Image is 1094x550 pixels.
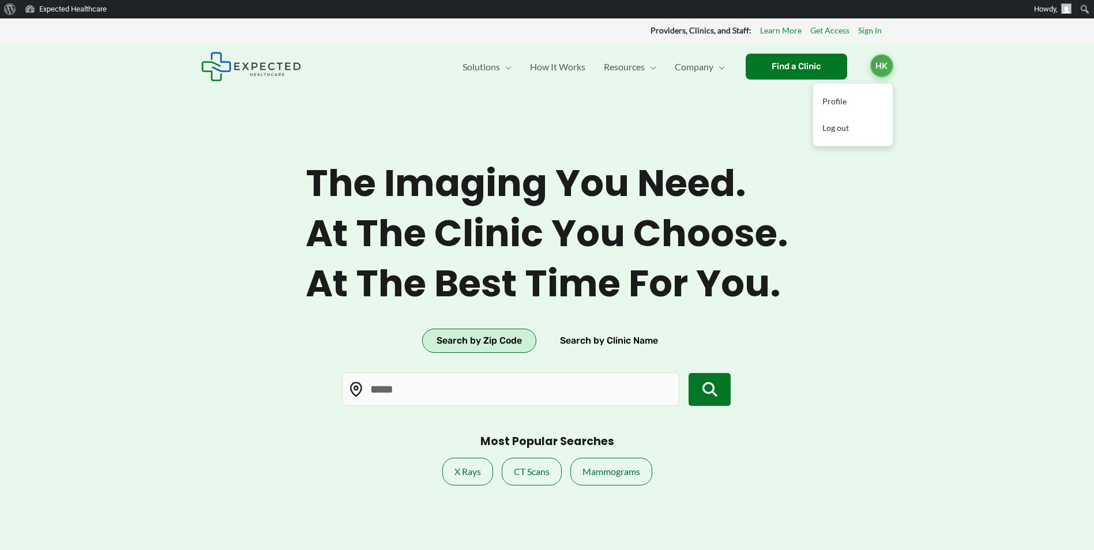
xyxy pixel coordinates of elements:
nav: Primary Site Navigation [453,47,734,87]
span: At the clinic you choose. [306,212,788,256]
span: Menu Toggle [645,47,656,87]
img: Location pin [349,382,364,397]
img: Expected Healthcare Logo - side, dark font, small [201,52,301,81]
a: Learn More [760,23,802,38]
a: Mammograms [570,458,652,485]
span: Resources [604,47,645,87]
strong: Providers, Clinics, and Staff: [651,25,751,35]
span: How It Works [530,47,585,87]
h3: Most Popular Searches [480,435,614,449]
a: Sign In [858,23,882,38]
a: ResourcesMenu Toggle [595,47,666,87]
span: Menu Toggle [500,47,512,87]
button: Search by Clinic Name [546,329,672,353]
span: At the best time for you. [306,262,788,306]
a: CompanyMenu Toggle [666,47,734,87]
a: Log out [813,115,893,141]
a: HK [870,55,893,78]
span: HK [870,54,893,77]
a: X Rays [442,458,493,485]
button: Search by Zip Code [422,329,536,353]
span: The imaging you need. [306,161,788,206]
a: SolutionsMenu Toggle [453,47,521,87]
a: Find a Clinic [746,54,847,80]
a: CT Scans [502,458,562,485]
span: Company [675,47,713,87]
a: How It Works [521,47,595,87]
span: Menu Toggle [713,47,725,87]
a: Get Access [810,23,849,38]
a: Profile [813,88,893,115]
span: Solutions [463,47,500,87]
